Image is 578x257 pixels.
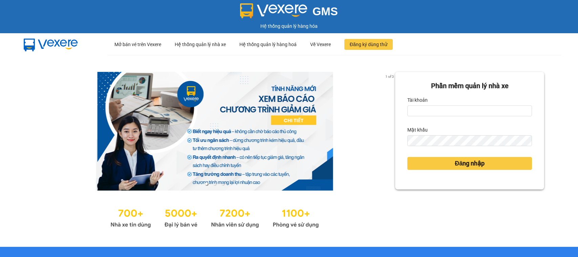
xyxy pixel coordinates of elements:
[313,5,338,18] span: GMS
[407,157,532,170] button: Đăng nhập
[240,10,338,16] a: GMS
[240,3,307,18] img: logo 2
[407,124,428,135] label: Mật khẩu
[34,72,43,191] button: previous slide / item
[386,72,395,191] button: next slide / item
[239,34,297,55] div: Hệ thống quản lý hàng hoá
[455,159,485,168] span: Đăng nhập
[350,41,387,48] span: Đăng ký dùng thử
[383,72,395,81] p: 1 of 3
[407,95,428,105] label: Tài khoản
[213,182,216,185] li: slide item 2
[175,34,226,55] div: Hệ thống quản lý nhà xe
[2,22,576,30] div: Hệ thống quản lý hàng hóa
[205,182,208,185] li: slide item 1
[221,182,224,185] li: slide item 3
[114,34,161,55] div: Mở bán vé trên Vexere
[407,135,532,146] input: Mật khẩu
[17,33,85,56] img: mbUUG5Q.png
[344,39,393,50] button: Đăng ký dùng thử
[110,204,319,230] img: Statistics.png
[407,81,532,91] div: Phần mềm quản lý nhà xe
[310,34,331,55] div: Về Vexere
[407,105,532,116] input: Tài khoản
